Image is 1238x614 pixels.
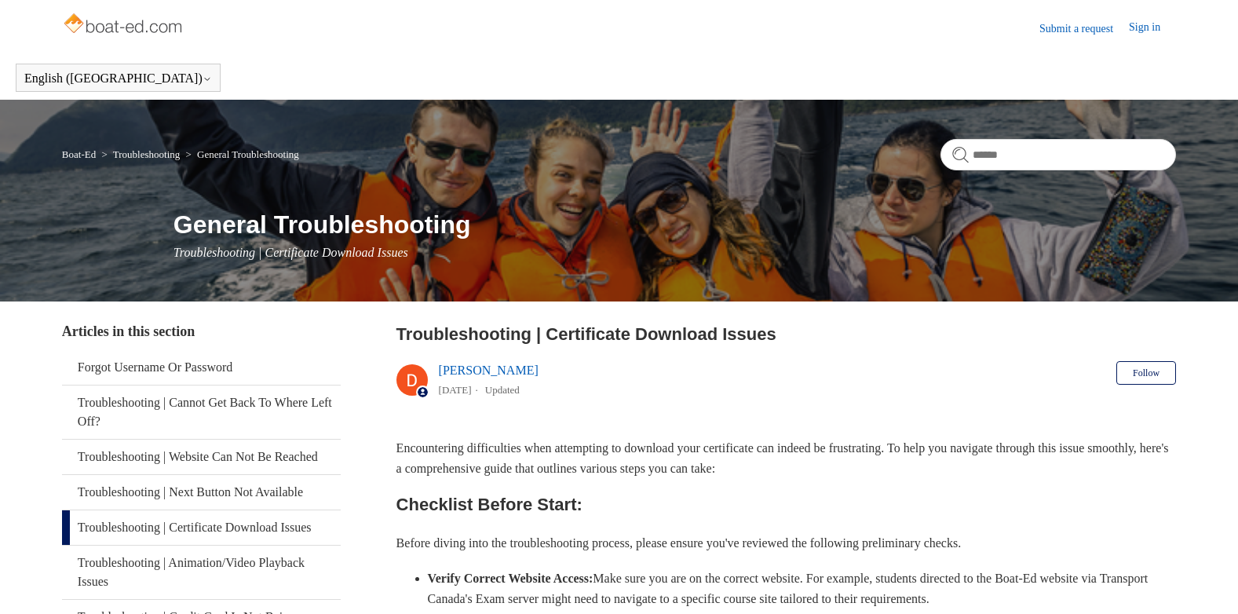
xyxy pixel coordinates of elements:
h2: Troubleshooting | Certificate Download Issues [396,321,1177,347]
span: Articles in this section [62,323,195,339]
a: Forgot Username Or Password [62,350,341,385]
button: English ([GEOGRAPHIC_DATA]) [24,71,212,86]
a: Troubleshooting | Animation/Video Playback Issues [62,546,341,599]
a: Troubleshooting | Cannot Get Back To Where Left Off? [62,386,341,439]
a: Troubleshooting [113,148,180,160]
span: Troubleshooting | Certificate Download Issues [173,246,408,259]
li: Updated [485,384,520,396]
a: Boat-Ed [62,148,96,160]
h2: Checklist Before Start: [396,491,1177,518]
a: [PERSON_NAME] [439,364,539,377]
img: Boat-Ed Help Center home page [62,9,187,41]
li: Troubleshooting [98,148,182,160]
strong: Verify Correct Website Access: [428,572,593,585]
h1: General Troubleshooting [173,206,1176,243]
a: Troubleshooting | Next Button Not Available [62,475,341,510]
li: Make sure you are on the correct website. For example, students directed to the Boat-Ed website v... [428,568,1177,609]
button: Follow Article [1116,361,1176,385]
a: Sign in [1129,19,1176,38]
a: General Troubleshooting [197,148,299,160]
a: Submit a request [1039,20,1129,37]
li: Boat-Ed [62,148,99,160]
p: Before diving into the troubleshooting process, please ensure you've reviewed the following preli... [396,533,1177,554]
a: Troubleshooting | Certificate Download Issues [62,510,341,545]
a: Troubleshooting | Website Can Not Be Reached [62,440,341,474]
p: Encountering difficulties when attempting to download your certificate can indeed be frustrating.... [396,438,1177,478]
time: 03/14/2024, 15:15 [439,384,472,396]
li: General Troubleshooting [183,148,299,160]
input: Search [940,139,1176,170]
